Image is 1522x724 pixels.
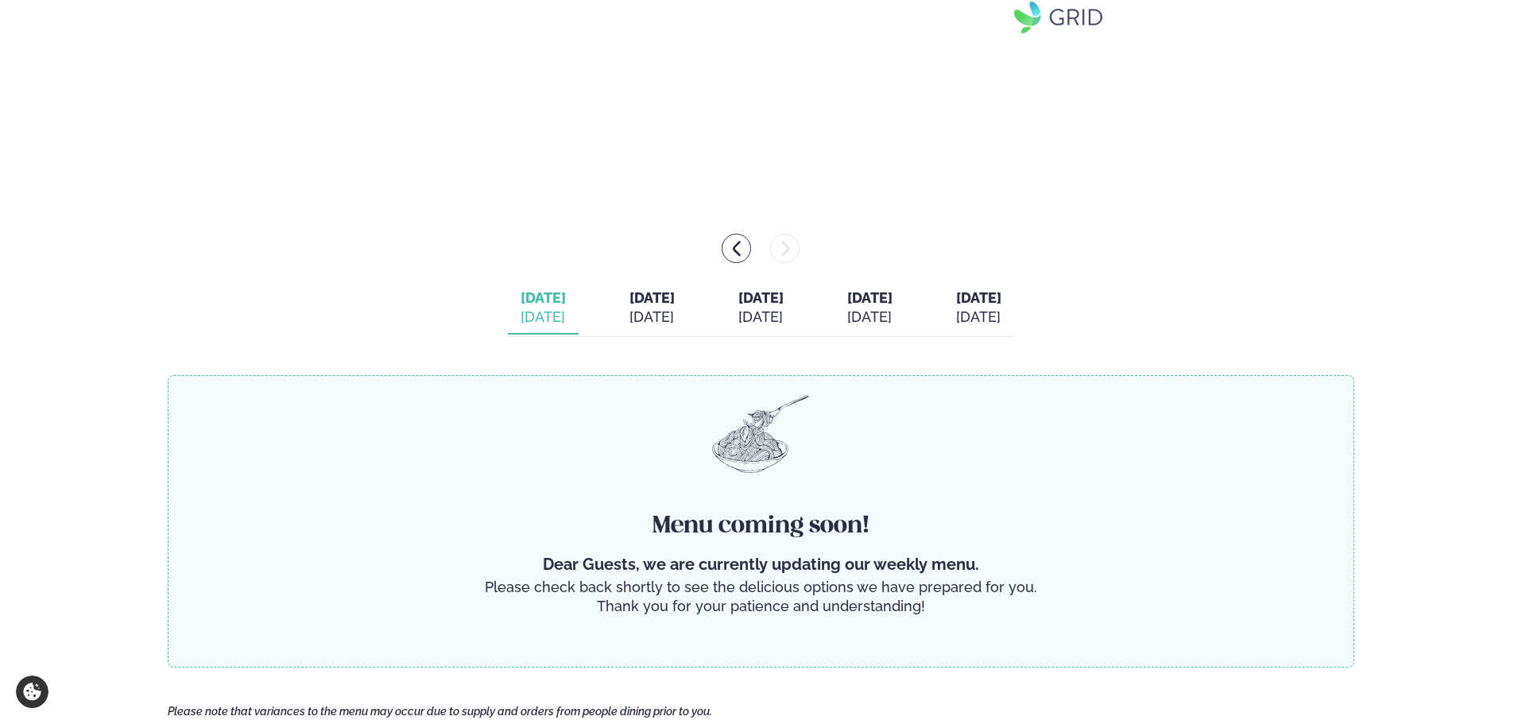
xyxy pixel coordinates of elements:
[483,578,1038,616] p: Please check back shortly to see the delicious options we have prepared for you. Thank you for yo...
[483,555,1038,574] p: Dear Guests, we are currently updating our weekly menu.
[738,308,784,327] div: [DATE]
[629,308,675,327] div: [DATE]
[712,395,809,473] img: pasta
[943,282,1014,335] button: [DATE] [DATE]
[168,705,712,718] span: Please note that variances to the menu may occur due to supply and orders from people dining prio...
[521,308,566,327] div: [DATE]
[835,282,905,335] button: [DATE] [DATE]
[847,289,893,306] span: [DATE]
[16,676,48,708] a: Cookie settings
[617,282,687,335] button: [DATE] [DATE]
[770,234,800,263] button: menu-btn-right
[483,510,1038,542] h4: Menu coming soon!
[508,282,579,335] button: [DATE] [DATE]
[521,289,566,306] span: [DATE]
[956,308,1001,327] div: [DATE]
[847,308,893,327] div: [DATE]
[1014,2,1102,33] img: image alt
[722,234,751,263] button: menu-btn-left
[956,289,1001,306] span: [DATE]
[629,289,675,306] span: [DATE]
[738,289,784,306] span: [DATE]
[726,282,796,335] button: [DATE] [DATE]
